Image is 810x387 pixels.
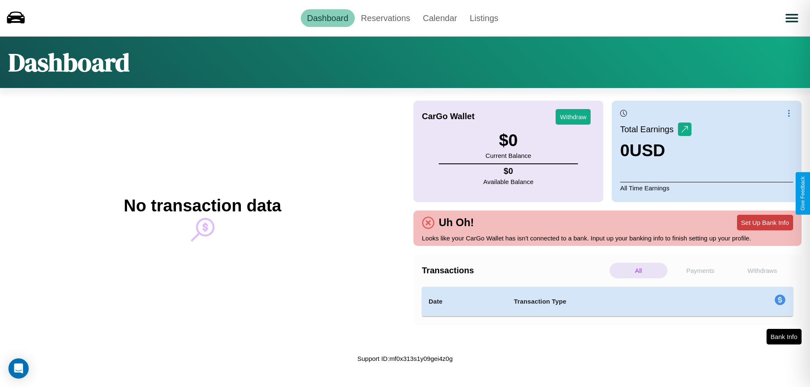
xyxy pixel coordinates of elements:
[483,166,534,176] h4: $ 0
[8,358,29,379] div: Open Intercom Messenger
[422,232,793,244] p: Looks like your CarGo Wallet has isn't connected to a bank. Input up your banking info to finish ...
[416,9,463,27] a: Calendar
[767,329,802,344] button: Bank Info
[733,263,791,278] p: Withdraws
[422,266,607,275] h4: Transactions
[422,112,475,121] h4: CarGo Wallet
[463,9,505,27] a: Listings
[355,9,417,27] a: Reservations
[301,9,355,27] a: Dashboard
[620,122,678,137] p: Total Earnings
[422,287,793,316] table: simple table
[672,263,729,278] p: Payments
[780,6,804,30] button: Open menu
[800,176,806,211] div: Give Feedback
[556,109,591,125] button: Withdraw
[357,353,453,364] p: Support ID: mf0x313s1y09gei4z0g
[435,216,478,229] h4: Uh Oh!
[610,263,667,278] p: All
[620,182,793,194] p: All Time Earnings
[514,296,705,307] h4: Transaction Type
[486,131,531,150] h3: $ 0
[124,196,281,215] h2: No transaction data
[737,215,793,230] button: Set Up Bank Info
[620,141,691,160] h3: 0 USD
[8,45,130,80] h1: Dashboard
[486,150,531,161] p: Current Balance
[483,176,534,187] p: Available Balance
[429,296,500,307] h4: Date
